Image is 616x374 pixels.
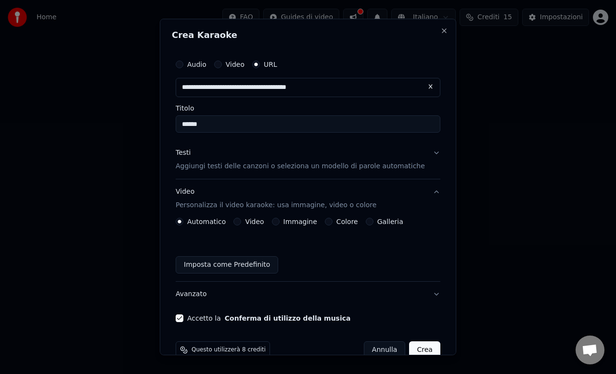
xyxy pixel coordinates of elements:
p: Personalizza il video karaoke: usa immagine, video o colore [176,200,376,210]
div: Testi [176,148,191,158]
span: Questo utilizzerà 8 crediti [192,346,266,354]
label: Immagine [283,218,317,225]
div: VideoPersonalizza il video karaoke: usa immagine, video o colore [176,218,440,281]
label: Accetto la [187,315,350,322]
h2: Crea Karaoke [172,31,444,39]
label: Video [226,61,244,68]
label: Galleria [377,218,403,225]
button: Imposta come Predefinito [176,256,278,274]
button: Crea [410,341,440,359]
button: TestiAggiungi testi delle canzoni o seleziona un modello di parole automatiche [176,140,440,179]
label: Colore [336,218,358,225]
div: Video [176,187,376,210]
button: VideoPersonalizza il video karaoke: usa immagine, video o colore [176,179,440,218]
label: Automatico [187,218,226,225]
button: Accetto la [225,315,351,322]
label: URL [264,61,277,68]
label: Titolo [176,105,440,112]
label: Audio [187,61,206,68]
button: Avanzato [176,282,440,307]
p: Aggiungi testi delle canzoni o seleziona un modello di parole automatiche [176,162,425,171]
button: Annulla [364,341,406,359]
label: Video [245,218,264,225]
